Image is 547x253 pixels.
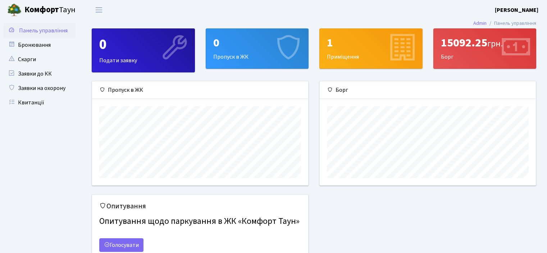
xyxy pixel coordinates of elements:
div: Пропуск в ЖК [92,81,308,99]
div: Пропуск в ЖК [206,29,309,68]
span: грн. [487,37,503,50]
a: 1Приміщення [319,28,423,69]
h4: Опитування щодо паркування в ЖК «Комфорт Таун» [99,213,301,230]
button: Переключити навігацію [90,4,108,16]
a: Admin [473,19,487,27]
div: 0 [213,36,301,50]
div: 1 [327,36,415,50]
a: 0Подати заявку [92,28,195,72]
div: 15092.25 [441,36,529,50]
a: [PERSON_NAME] [495,6,538,14]
div: Подати заявку [92,29,195,72]
a: Бронювання [4,38,76,52]
h5: Опитування [99,202,301,211]
a: Скарги [4,52,76,67]
span: Таун [24,4,76,16]
a: Квитанції [4,95,76,110]
span: Панель управління [19,27,68,35]
div: Борг [434,29,536,68]
nav: breadcrumb [462,16,547,31]
div: Борг [320,81,536,99]
img: logo.png [7,3,22,17]
div: Приміщення [320,29,422,68]
a: Голосувати [99,238,143,252]
a: 0Пропуск в ЖК [206,28,309,69]
a: Панель управління [4,23,76,38]
div: 0 [99,36,187,53]
a: Заявки до КК [4,67,76,81]
a: Заявки на охорону [4,81,76,95]
b: Комфорт [24,4,59,15]
li: Панель управління [487,19,536,27]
